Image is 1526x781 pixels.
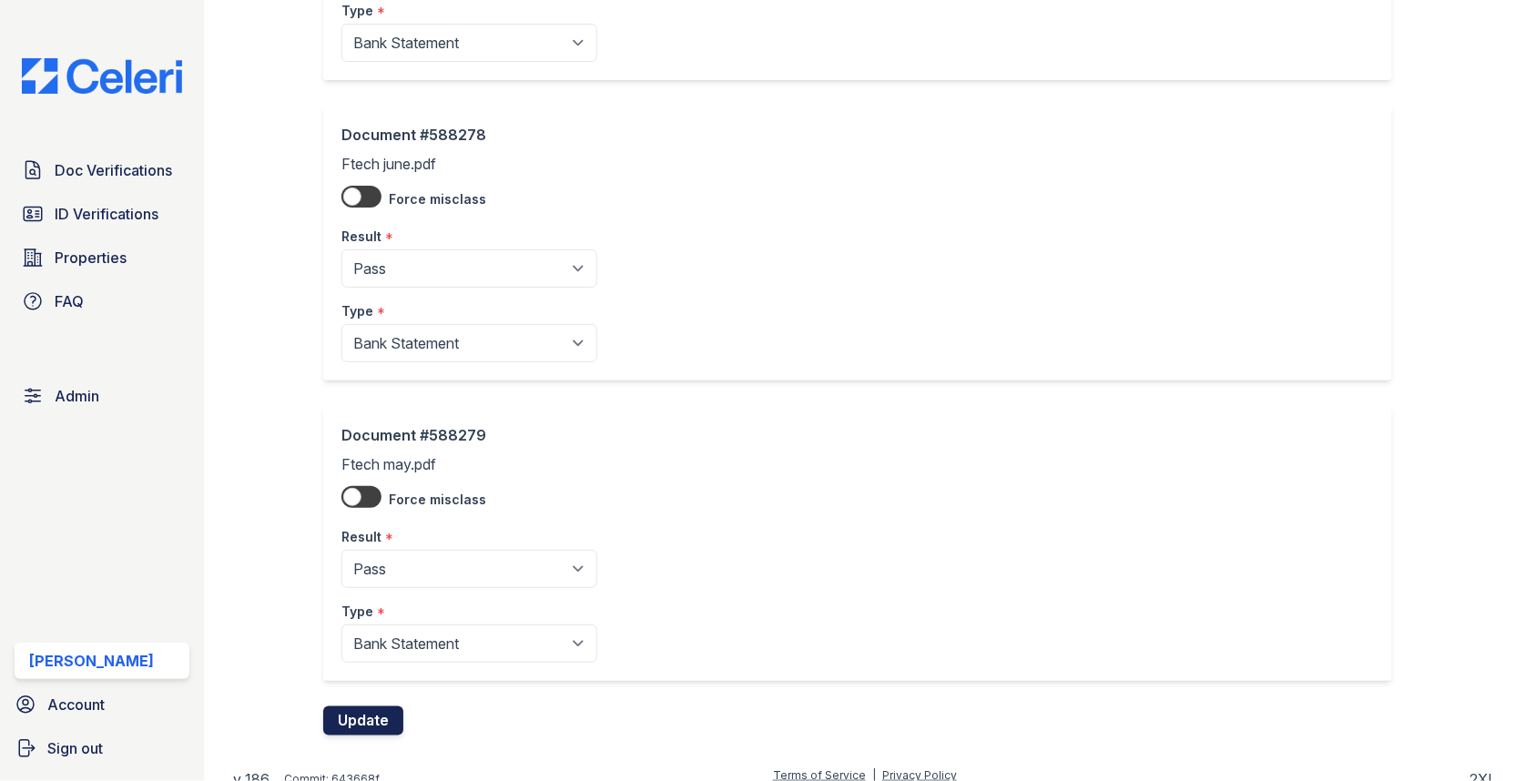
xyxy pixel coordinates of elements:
span: Sign out [47,737,103,759]
label: Result [341,528,381,546]
label: Force misclass [389,491,486,509]
div: Document #588278 [341,124,597,146]
label: Type [341,2,373,20]
label: Force misclass [389,190,486,208]
span: Admin [55,385,99,407]
span: ID Verifications [55,203,158,225]
span: Account [47,694,105,715]
a: Account [7,686,197,723]
span: FAQ [55,290,84,312]
a: FAQ [15,283,189,319]
label: Type [341,603,373,621]
a: Doc Verifications [15,152,189,188]
div: [PERSON_NAME] [29,650,154,672]
label: Result [341,228,381,246]
a: Properties [15,239,189,276]
button: Update [323,706,403,735]
div: Document #588279 [341,424,597,446]
div: Ftech may.pdf [341,424,597,663]
label: Type [341,302,373,320]
img: CE_Logo_Blue-a8612792a0a2168367f1c8372b55b34899dd931a85d93a1a3d3e32e68fde9ad4.png [7,58,197,94]
div: Ftech june.pdf [341,124,597,362]
span: Doc Verifications [55,159,172,181]
a: Admin [15,378,189,414]
a: Sign out [7,730,197,766]
span: Properties [55,247,127,269]
a: ID Verifications [15,196,189,232]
